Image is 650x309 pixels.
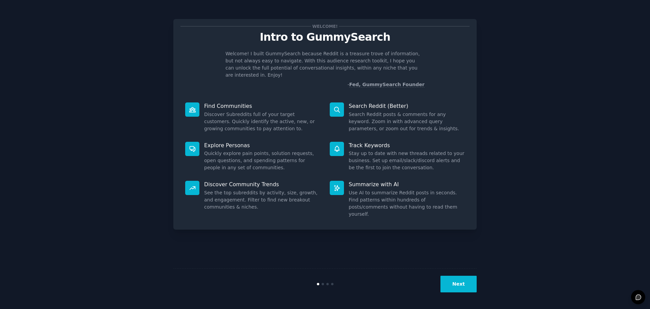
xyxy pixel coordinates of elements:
[349,150,465,171] dd: Stay up to date with new threads related to your business. Set up email/slack/discord alerts and ...
[347,81,425,88] div: -
[204,189,320,211] dd: See the top subreddits by activity, size, growth, and engagement. Filter to find new breakout com...
[204,142,320,149] p: Explore Personas
[349,142,465,149] p: Track Keywords
[204,102,320,110] p: Find Communities
[349,111,465,132] dd: Search Reddit posts & comments for any keyword. Zoom in with advanced query parameters, or zoom o...
[349,102,465,110] p: Search Reddit (Better)
[204,181,320,188] p: Discover Community Trends
[180,31,470,43] p: Intro to GummySearch
[225,50,425,79] p: Welcome! I built GummySearch because Reddit is a treasure trove of information, but not always ea...
[311,23,339,30] span: Welcome!
[349,82,425,88] a: Fed, GummySearch Founder
[349,181,465,188] p: Summarize with AI
[349,189,465,218] dd: Use AI to summarize Reddit posts in seconds. Find patterns within hundreds of posts/comments with...
[204,150,320,171] dd: Quickly explore pain points, solution requests, open questions, and spending patterns for people ...
[204,111,320,132] dd: Discover Subreddits full of your target customers. Quickly identify the active, new, or growing c...
[440,276,477,292] button: Next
